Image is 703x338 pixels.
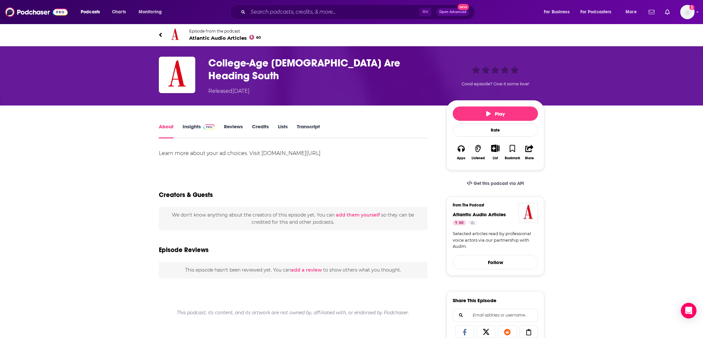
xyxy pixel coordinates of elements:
[436,8,469,16] button: Open AdvancedNew
[419,8,431,16] span: ⌘ K
[474,181,524,186] span: Get this podcast via API
[453,231,538,250] a: Selected articles read by professional voice actors via our partnership with Audm.
[458,4,469,10] span: New
[455,326,474,338] a: Share on Facebook
[477,326,496,338] a: Share on X/Twitter
[159,191,213,199] h2: Creators & Guests
[159,123,173,138] a: About
[621,7,645,17] button: open menu
[489,145,502,152] button: Show More Button
[252,123,269,138] a: Credits
[297,123,320,138] a: Transcript
[336,212,380,218] button: add them yourself
[248,7,419,17] input: Search podcasts, credits, & more...
[224,123,243,138] a: Reviews
[493,156,498,160] div: List
[521,140,538,164] button: Share
[5,6,68,18] img: Podchaser - Follow, Share and Rate Podcasts
[525,156,534,160] div: Share
[208,87,250,95] div: Released [DATE]
[108,7,130,17] a: Charts
[453,203,533,207] h3: From The Podcast
[183,123,215,138] a: InsightsPodchaser Pro
[189,35,261,41] span: Atlantic Audio Articles
[159,246,209,254] h3: Episode Reviews
[487,140,504,164] div: Show More ButtonList
[453,211,506,218] a: Atlantic Audio Articles
[680,5,695,19] img: User Profile
[626,7,637,17] span: More
[504,140,521,164] button: Bookmark
[203,124,215,130] img: Podchaser Pro
[453,255,538,269] button: Follow
[236,5,481,20] div: Search podcasts, credits, & more...
[518,203,538,222] img: Atlantic Audio Articles
[453,123,538,137] div: Rate
[453,309,538,322] div: Search followers
[453,106,538,121] button: Play
[458,309,532,321] input: Email address or username...
[519,326,538,338] a: Copy Link
[680,5,695,19] button: Show profile menu
[453,297,496,303] h3: Share This Episode
[470,140,487,164] button: Listened
[462,81,529,86] span: Good episode? Give it some love!
[139,7,162,17] span: Monitoring
[459,220,463,226] span: 60
[159,27,544,43] a: Atlantic Audio ArticlesEpisode from the podcastAtlantic Audio Articles60
[112,7,126,17] span: Charts
[167,27,183,43] img: Atlantic Audio Articles
[278,123,288,138] a: Lists
[208,57,436,82] h1: College-Age Jews Are Heading South
[472,156,485,160] div: Listened
[256,36,261,39] span: 60
[291,266,322,274] button: add a review
[646,7,657,18] a: Show notifications dropdown
[689,5,695,10] svg: Add a profile image
[580,7,612,17] span: For Podcasters
[662,7,672,18] a: Show notifications dropdown
[76,7,108,17] button: open menu
[457,156,465,160] div: Apps
[505,156,520,160] div: Bookmark
[172,212,414,225] span: We don't know anything about the creators of this episode yet . You can so they can be credited f...
[159,57,195,93] img: College-Age Jews Are Heading South
[544,7,570,17] span: For Business
[498,326,517,338] a: Share on Reddit
[159,149,427,158] div: Learn more about your ad choices. Visit [DOMAIN_NAME][URL]
[439,10,466,14] span: Open Advanced
[576,7,621,17] button: open menu
[680,5,695,19] span: Logged in as FIREPodchaser25
[134,7,170,17] button: open menu
[462,176,529,191] a: Get this podcast via API
[539,7,578,17] button: open menu
[453,140,470,164] button: Apps
[681,303,696,318] div: Open Intercom Messenger
[189,29,261,34] span: Episode from the podcast
[81,7,100,17] span: Podcasts
[486,111,505,117] span: Play
[453,220,466,225] a: 60
[185,267,401,273] span: This episode hasn't been reviewed yet. You can to show others what you thought.
[159,304,427,321] div: This podcast, its content, and its artwork are not owned by, affiliated with, or endorsed by Podc...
